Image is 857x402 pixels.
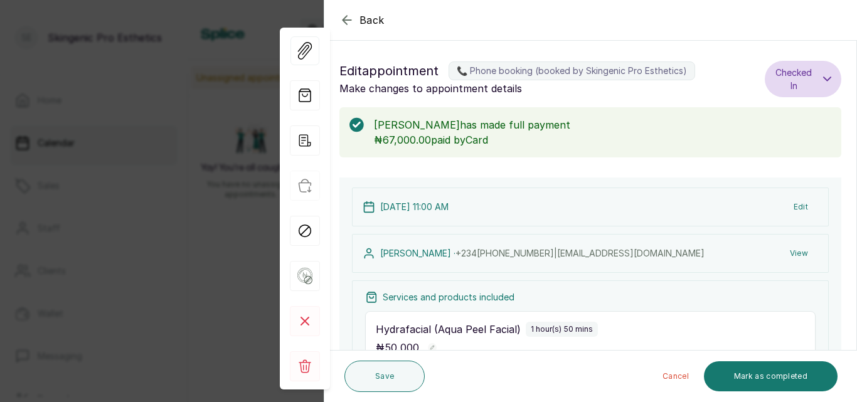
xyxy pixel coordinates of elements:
[339,61,439,81] span: Edit appointment
[455,248,705,258] span: +234 [PHONE_NUMBER] | [EMAIL_ADDRESS][DOMAIN_NAME]
[339,13,385,28] button: Back
[383,291,514,304] p: Services and products included
[376,340,419,355] p: ₦
[704,361,838,391] button: Mark as completed
[374,132,831,147] p: ₦67,000.00 paid by Card
[374,117,831,132] p: [PERSON_NAME] has made full payment
[339,81,760,96] p: Make changes to appointment details
[765,61,841,97] button: Checked In
[376,322,521,337] p: Hydrafacial (Aqua Peel Facial)
[775,66,813,92] span: Checked In
[380,201,449,213] p: [DATE] 11:00 AM
[780,242,818,265] button: View
[652,361,699,391] button: Cancel
[359,13,385,28] span: Back
[449,61,695,80] label: 📞 Phone booking (booked by Skingenic Pro Esthetics)
[380,247,705,260] p: [PERSON_NAME] ·
[784,196,818,218] button: Edit
[385,341,419,354] span: 50,000
[344,361,425,392] button: Save
[531,324,593,334] p: 1 hour(s) 50 mins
